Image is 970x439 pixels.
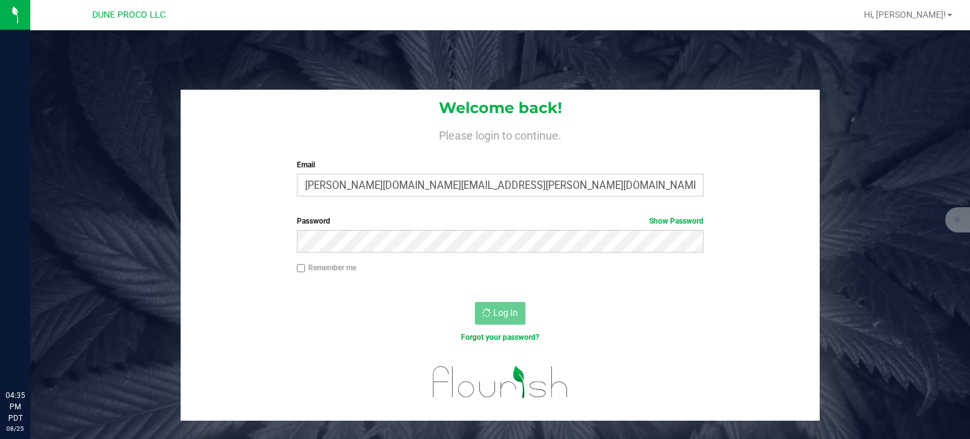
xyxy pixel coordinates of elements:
[864,9,946,20] span: Hi, [PERSON_NAME]!
[92,9,165,20] span: DUNE PROCO LLC
[297,262,356,274] label: Remember me
[649,217,704,226] a: Show Password
[181,126,820,141] h4: Please login to continue.
[493,308,518,318] span: Log In
[421,356,580,407] img: flourish_logo.svg
[181,100,820,116] h1: Welcome back!
[297,159,704,171] label: Email
[6,424,25,433] p: 08/25
[475,302,525,325] button: Log In
[297,217,330,226] span: Password
[6,390,25,424] p: 04:35 PM PDT
[297,264,306,273] input: Remember me
[461,333,539,342] a: Forgot your password?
